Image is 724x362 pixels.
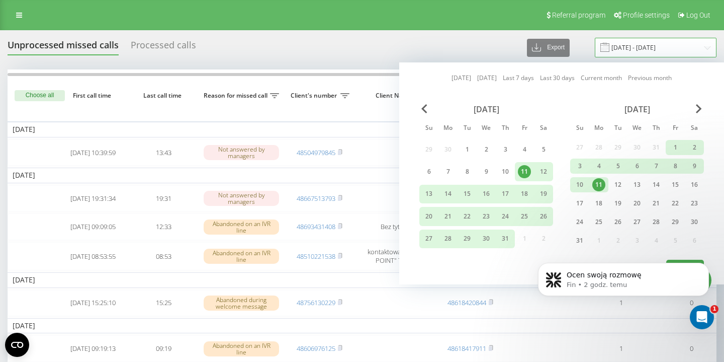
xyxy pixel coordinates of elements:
div: Fri Jul 4, 2025 [515,140,534,159]
div: 21 [650,197,663,210]
a: Previous month [628,73,672,83]
div: 1 [461,143,474,156]
div: 4 [592,160,605,173]
abbr: Tuesday [610,121,625,136]
div: Fri Aug 22, 2025 [666,196,685,211]
div: Unprocessed missed calls [8,40,119,55]
div: 12 [611,178,624,191]
div: 2 [480,143,493,156]
a: 48756130229 [297,298,335,307]
div: 18 [518,187,531,200]
div: 19 [537,187,550,200]
div: Thu Aug 14, 2025 [647,177,666,192]
div: Wed Jul 23, 2025 [477,207,496,226]
span: Client Name [363,92,426,100]
div: 12 [537,165,550,178]
td: [DATE] 08:53:55 [58,242,128,270]
div: Wed Jul 2, 2025 [477,140,496,159]
div: Tue Jul 15, 2025 [458,185,477,203]
a: 48606976125 [297,344,335,353]
div: Wed Aug 20, 2025 [627,196,647,211]
div: Fri Aug 29, 2025 [666,214,685,230]
div: Thu Jul 24, 2025 [496,207,515,226]
div: 22 [669,197,682,210]
div: 10 [573,178,586,191]
div: 9 [480,165,493,178]
div: Thu Jul 10, 2025 [496,162,515,181]
div: Mon Aug 11, 2025 [589,177,608,192]
div: Sat Aug 2, 2025 [685,140,704,155]
div: Tue Jul 29, 2025 [458,230,477,248]
div: Thu Jul 31, 2025 [496,230,515,248]
div: 2 [688,141,701,154]
div: Sun Aug 3, 2025 [570,159,589,174]
div: Sat Jul 5, 2025 [534,140,553,159]
abbr: Wednesday [479,121,494,136]
div: Sat Jul 19, 2025 [534,185,553,203]
div: 25 [592,215,605,229]
td: 09:19 [128,335,199,362]
td: [DATE] 09:19:13 [58,335,128,362]
div: 10 [499,165,512,178]
div: Wed Jul 16, 2025 [477,185,496,203]
div: 29 [669,215,682,229]
div: Sun Jul 13, 2025 [419,185,438,203]
div: Wed Aug 13, 2025 [627,177,647,192]
div: Sun Jul 6, 2025 [419,162,438,181]
div: Thu Aug 28, 2025 [647,214,666,230]
div: 8 [461,165,474,178]
div: Sun Aug 31, 2025 [570,233,589,248]
div: Abandoned on an IVR line [204,341,279,356]
iframe: Intercom live chat [690,305,714,329]
div: Mon Jul 28, 2025 [438,230,458,248]
div: Wed Jul 30, 2025 [477,230,496,248]
div: 3 [573,160,586,173]
div: Fri Aug 1, 2025 [666,140,685,155]
div: 27 [422,232,435,245]
td: 12:33 [128,213,199,240]
div: 20 [630,197,644,210]
div: 7 [650,160,663,173]
div: Tue Jul 8, 2025 [458,162,477,181]
abbr: Monday [591,121,606,136]
div: 8 [669,160,682,173]
div: 5 [537,143,550,156]
div: Tue Jul 22, 2025 [458,207,477,226]
div: Tue Aug 19, 2025 [608,196,627,211]
div: Sat Aug 9, 2025 [685,159,704,174]
td: 1 [586,335,656,362]
iframe: Intercom notifications wiadomość [523,242,724,335]
div: Tue Aug 5, 2025 [608,159,627,174]
a: 48693431408 [297,222,335,231]
div: [DATE] [419,104,553,114]
div: 31 [573,234,586,247]
span: Profile settings [623,11,670,19]
td: [DATE] 09:09:05 [58,213,128,240]
div: 27 [630,215,644,229]
abbr: Sunday [421,121,436,136]
div: 14 [441,187,455,200]
div: 6 [422,165,435,178]
div: Thu Jul 3, 2025 [496,140,515,159]
div: 11 [518,165,531,178]
abbr: Saturday [687,121,702,136]
abbr: Thursday [498,121,513,136]
a: 48667513793 [297,194,335,203]
a: [DATE] [451,73,471,83]
div: Abandoned on an IVR line [204,220,279,235]
div: Processed calls [131,40,196,55]
div: Not answered by managers [204,191,279,206]
div: Thu Aug 21, 2025 [647,196,666,211]
div: Sat Aug 30, 2025 [685,214,704,230]
div: Mon Aug 4, 2025 [589,159,608,174]
div: 3 [499,143,512,156]
span: Reason for missed call [204,92,270,100]
span: 1 [710,305,718,313]
div: 26 [537,210,550,223]
div: 26 [611,215,624,229]
div: 28 [650,215,663,229]
div: 5 [611,160,624,173]
abbr: Wednesday [629,121,645,136]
